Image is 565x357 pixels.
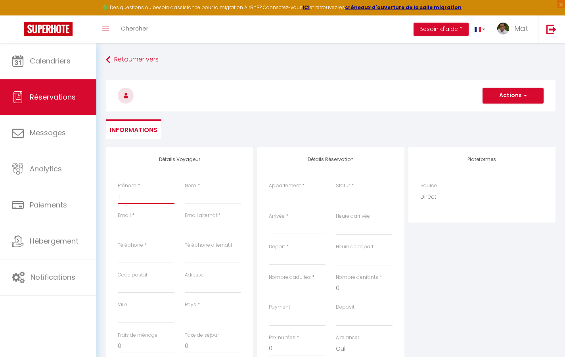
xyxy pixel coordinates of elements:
a: ... Mat [491,15,538,43]
label: Prénom [118,182,136,190]
span: Messages [30,128,66,138]
label: Téléphone alternatif [185,242,232,249]
label: Deposit [336,303,354,311]
h4: Détails Voyageur [118,157,241,162]
button: Actions [483,88,544,104]
button: Ouvrir le widget de chat LiveChat [6,3,30,27]
label: Adresse [185,271,204,279]
label: Payment [269,303,290,311]
img: ... [497,23,509,35]
label: A relancer [336,334,359,342]
label: Email [118,212,131,219]
label: Heure de départ [336,243,373,251]
label: Prix nuitées [269,334,295,342]
span: Paiements [30,200,67,210]
label: Téléphone [118,242,143,249]
span: Notifications [31,272,75,282]
label: Heure d'arrivée [336,213,370,220]
label: Départ [269,243,285,251]
label: Code postal [118,271,147,279]
label: Statut [336,182,350,190]
img: logout [546,24,556,34]
label: Ville [118,301,127,309]
li: Informations [106,119,161,139]
h4: Plateformes [420,157,544,162]
label: Frais de ménage [118,332,157,339]
label: Appartement [269,182,301,190]
label: Nombre d'adultes [269,274,311,281]
span: Chercher [121,24,148,33]
label: Email alternatif [185,212,220,219]
label: Source [420,182,437,190]
span: Calendriers [30,56,71,66]
a: créneaux d'ouverture de la salle migration [345,4,462,11]
a: ICI [303,4,310,11]
label: Pays [185,301,196,309]
a: Retourner vers [106,53,555,67]
label: Nombre d'enfants [336,274,378,281]
label: Nom [185,182,196,190]
button: Besoin d'aide ? [414,23,469,36]
label: Arrivée [269,213,285,220]
img: Super Booking [24,22,73,36]
label: Taxe de séjour [185,332,219,339]
h4: Détails Réservation [269,157,392,162]
span: Hébergement [30,236,79,246]
span: Réservations [30,92,76,102]
span: Analytics [30,164,62,174]
span: Mat [514,23,528,33]
a: Chercher [115,15,154,43]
